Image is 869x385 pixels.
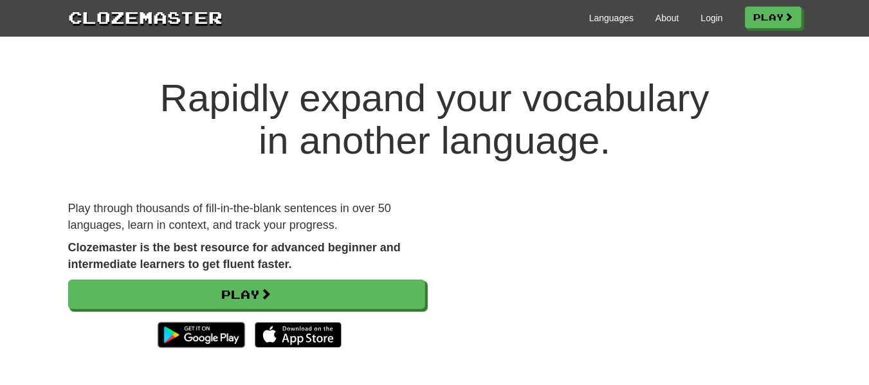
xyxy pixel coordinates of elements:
a: Clozemaster [68,5,223,29]
p: Play through thousands of fill-in-the-blank sentences in over 50 languages, learn in context, and... [68,201,425,233]
strong: Clozemaster is the best resource for advanced beginner and intermediate learners to get fluent fa... [68,241,401,271]
img: Download_on_the_App_Store_Badge_US-UK_135x40-25178aeef6eb6b83b96f5f2d004eda3bffbb37122de64afbaef7... [255,322,342,348]
a: Languages [589,12,634,24]
a: Login [700,12,722,24]
a: About [655,12,679,24]
img: Get it on Google Play [151,316,251,354]
a: Play [68,280,425,309]
a: Play [745,6,801,28]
